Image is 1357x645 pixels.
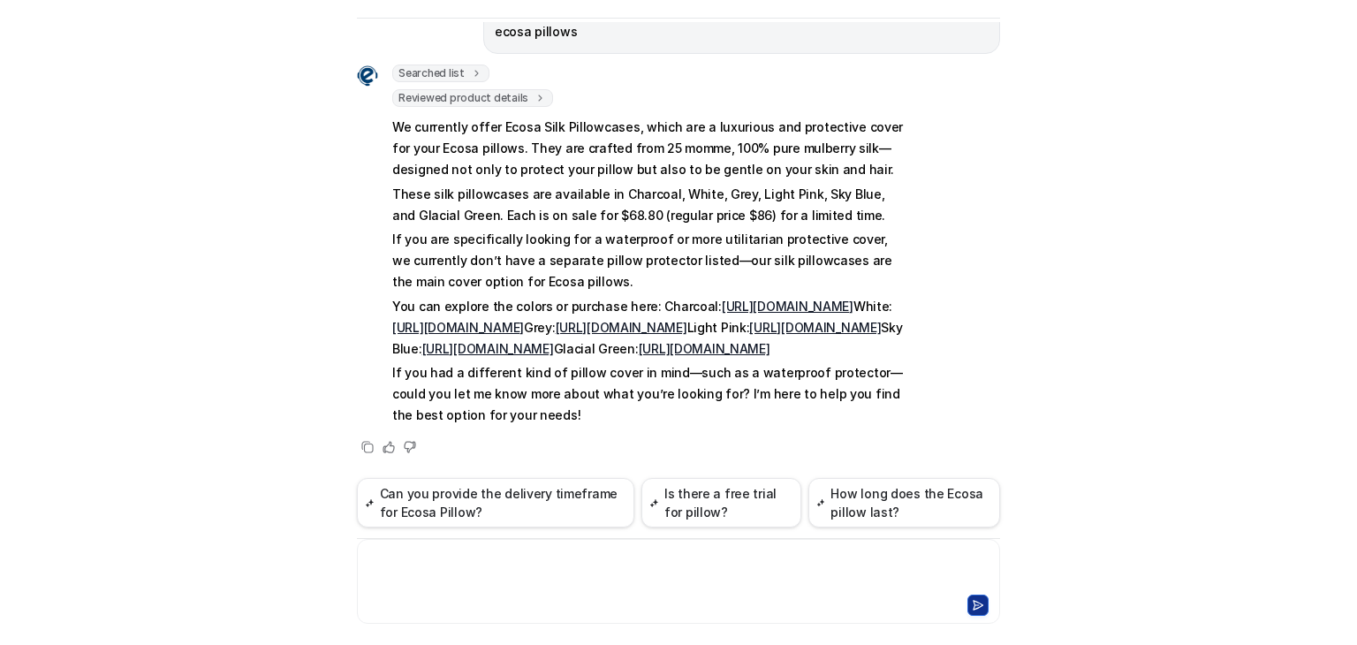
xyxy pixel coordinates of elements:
img: Widget [357,65,378,87]
span: Reviewed product details [392,89,553,107]
a: [URL][DOMAIN_NAME] [749,320,881,335]
a: [URL][DOMAIN_NAME] [722,299,853,314]
p: If you are specifically looking for a waterproof or more utilitarian protective cover, we current... [392,229,909,292]
button: Is there a free trial for pillow? [641,478,801,527]
span: Searched list [392,64,489,82]
p: We currently offer Ecosa Silk Pillowcases, which are a luxurious and protective cover for your Ec... [392,117,909,180]
p: You can explore the colors or purchase here: Charcoal: White: Grey: Light Pink: Sky Blue: Glacial... [392,296,909,360]
a: [URL][DOMAIN_NAME] [556,320,687,335]
button: Can you provide the delivery timeframe for Ecosa Pillow? [357,478,634,527]
a: [URL][DOMAIN_NAME] [422,341,554,356]
p: If you had a different kind of pillow cover in mind—such as a waterproof protector—could you let ... [392,362,909,426]
a: [URL][DOMAIN_NAME] [639,341,770,356]
p: These silk pillowcases are available in Charcoal, White, Grey, Light Pink, Sky Blue, and Glacial ... [392,184,909,226]
button: How long does the Ecosa pillow last? [808,478,1000,527]
a: [URL][DOMAIN_NAME] [392,320,524,335]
